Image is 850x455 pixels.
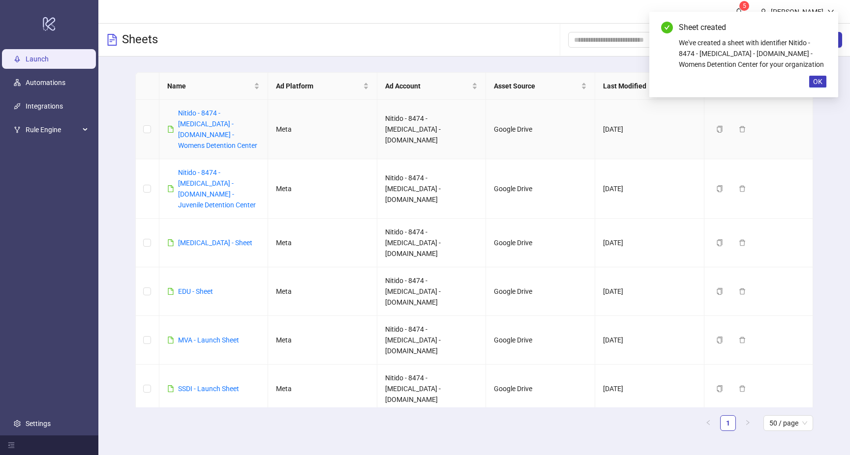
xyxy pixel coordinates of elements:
span: OK [813,78,822,85]
a: Close [816,22,826,32]
button: OK [809,76,826,87]
div: Sheet created [679,22,826,33]
span: check-circle [661,22,673,33]
div: We've created a sheet with identifier Nitido - 8474 - [MEDICAL_DATA] - [DOMAIN_NAME] - Womens Det... [679,37,826,70]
